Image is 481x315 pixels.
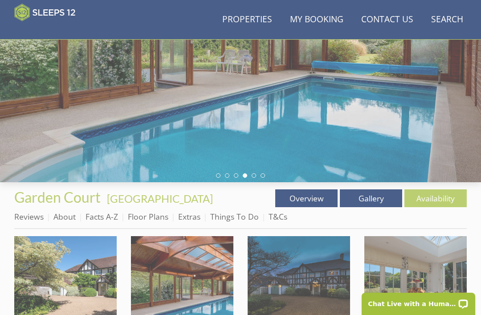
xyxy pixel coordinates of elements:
[340,189,402,207] a: Gallery
[53,211,76,222] a: About
[286,10,347,30] a: My Booking
[14,211,44,222] a: Reviews
[275,189,338,207] a: Overview
[10,27,103,34] iframe: Customer reviews powered by Trustpilot
[404,189,467,207] a: Availability
[14,188,103,206] a: Garden Court
[269,211,287,222] a: T&Cs
[219,10,276,30] a: Properties
[358,10,417,30] a: Contact Us
[14,188,101,206] span: Garden Court
[107,192,213,205] a: [GEOGRAPHIC_DATA]
[128,211,168,222] a: Floor Plans
[103,192,213,205] span: -
[14,4,76,21] img: Sleeps 12
[356,287,481,315] iframe: LiveChat chat widget
[210,211,259,222] a: Things To Do
[86,211,118,222] a: Facts A-Z
[178,211,200,222] a: Extras
[428,10,467,30] a: Search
